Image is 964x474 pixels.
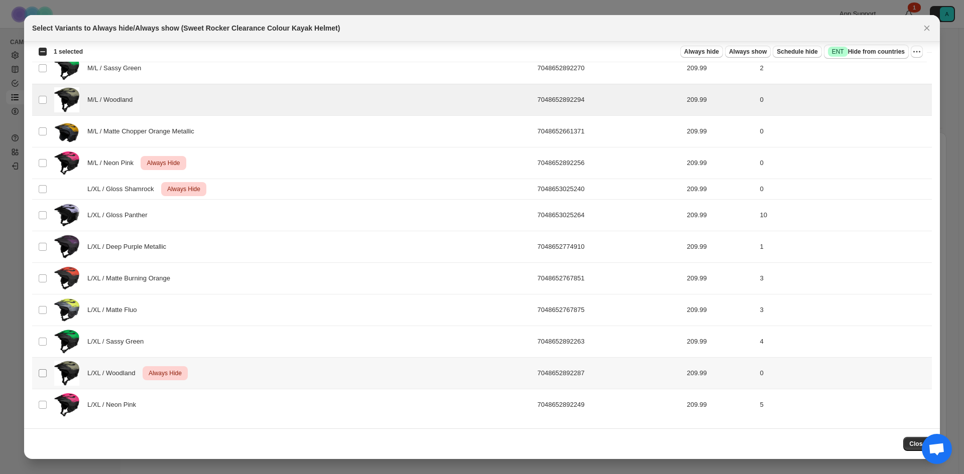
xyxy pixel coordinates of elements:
button: More actions [911,46,923,58]
td: 7048652892256 [534,147,684,179]
span: Hide from countries [828,47,905,57]
td: 209.99 [684,200,757,231]
img: Sweet-Protection-Rocker-Helmet-Sassy-Green-Medium-Large_656f4660-eb84-47f8-9b3d-415090bf34df.dfab... [54,56,79,81]
td: 5 [757,389,932,421]
span: Always Hide [147,367,184,379]
td: 7048653025240 [534,179,684,200]
a: Open chat [922,434,952,464]
img: 61pR_1pqWzL.jpg [54,297,79,323]
img: 71oZmz-36EL_24cdf75f-24a5-4a9c-abf4-e5f4696c50b9.jpg [54,150,79,176]
td: 10 [757,200,932,231]
td: 2 [757,53,932,84]
span: M/L / Woodland [87,95,138,105]
span: L/XL / Gloss Panther [87,210,153,220]
td: 7048652892249 [534,389,684,421]
td: 0 [757,179,932,200]
td: 209.99 [684,116,757,147]
td: 7048653025264 [534,200,684,231]
td: 7048652892270 [534,53,684,84]
img: Sweet-Rocker-matte-burning-orange.jpg [54,266,79,291]
td: 7048652767851 [534,263,684,294]
td: 7048652892294 [534,84,684,116]
img: 60634240a4068rockerhelmetmchormproduct1sweetprotection1024x1024_8963fee4-e7d5-4eff-bb07-105b12541... [54,119,79,144]
td: 7048652661371 [534,116,684,147]
h2: Select Variants to Always hide/Always show (Sweet Rocker Clearance Colour Kayak Helmet) [32,23,340,33]
span: L/XL / Sassy Green [87,337,149,347]
span: 1 selected [54,48,83,56]
td: 209.99 [684,358,757,389]
img: Sweet-Protection-Rocker-Helmet-Sassy-Green-Medium-Large_656f4660-eb84-47f8-9b3d-415090bf34df.dfab... [54,329,79,354]
td: 0 [757,147,932,179]
span: Schedule hide [777,48,817,56]
td: 209.99 [684,389,757,421]
td: 7048652892263 [534,326,684,358]
img: Ltq4iAIA.webp [54,234,79,259]
td: 209.99 [684,326,757,358]
td: 7048652774910 [534,231,684,263]
button: Close [903,437,932,451]
button: Always hide [680,46,723,58]
td: 3 [757,294,932,326]
td: 0 [757,84,932,116]
span: M/L / Sassy Green [87,63,147,73]
td: 4 [757,326,932,358]
span: Always Hide [145,157,182,169]
span: L/XL / Matte Fluo [87,305,142,315]
td: 209.99 [684,147,757,179]
span: L/XL / Deep Purple Metallic [87,242,172,252]
td: 209.99 [684,294,757,326]
span: M/L / Neon Pink [87,158,139,168]
td: 209.99 [684,53,757,84]
span: Always show [729,48,767,56]
button: Always show [725,46,771,58]
td: 7048652767875 [534,294,684,326]
span: M/L / Matte Chopper Orange Metallic [87,126,200,136]
td: 0 [757,116,932,147]
td: 209.99 [684,84,757,116]
span: Close [909,440,926,448]
img: 845109_WOLND_Product_1.webp [54,87,79,112]
img: 845109_WOLND_Product_1.webp [54,361,79,386]
span: Always Hide [165,183,202,195]
img: sweet-protection-rocker-helmet-2024-gloss-panther_6ad69a61-186d-403a-82bd-e7f70b1af9f4.webp [54,203,79,228]
span: L/XL / Matte Burning Orange [87,273,176,283]
span: Always hide [684,48,719,56]
td: 1 [757,231,932,263]
img: 71oZmz-36EL_24cdf75f-24a5-4a9c-abf4-e5f4696c50b9.jpg [54,392,79,417]
td: 3 [757,263,932,294]
td: 209.99 [684,231,757,263]
button: Close [920,21,934,35]
span: L/XL / Woodland [87,368,141,378]
span: ENT [832,48,844,56]
span: L/XL / Neon Pink [87,400,142,410]
span: L/XL / Gloss Shamrock [87,184,159,194]
td: 7048652892287 [534,358,684,389]
td: 0 [757,358,932,389]
td: 209.99 [684,263,757,294]
button: Schedule hide [773,46,821,58]
td: 209.99 [684,179,757,200]
button: SuccessENTHide from countries [824,45,909,59]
